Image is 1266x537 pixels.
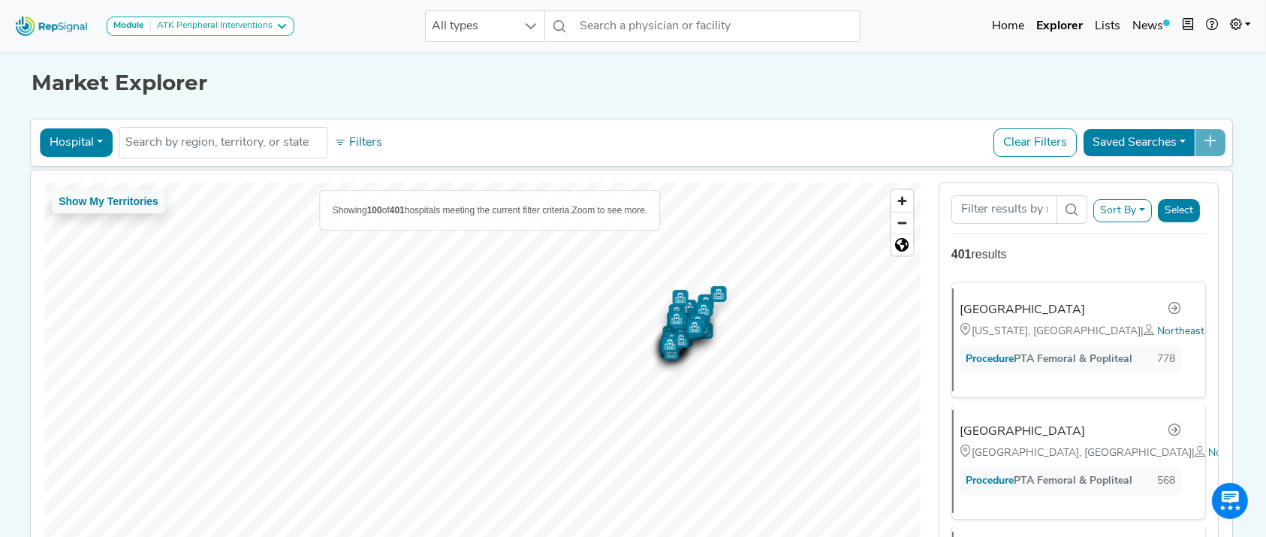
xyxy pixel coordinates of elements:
[1157,351,1175,367] div: 778
[698,300,713,316] div: Map marker
[661,338,677,354] div: Map marker
[891,234,913,255] button: Reset bearing to north
[572,205,648,216] span: Zoom to see more.
[1157,473,1175,489] div: 568
[951,248,972,261] strong: 401
[673,290,689,306] div: Map marker
[1141,326,1157,337] span: |
[698,323,713,339] div: Map marker
[1168,300,1181,320] a: Go to hospital profile
[951,246,1206,264] div: results
[981,354,1014,365] span: Procedure
[981,475,1014,487] span: Procedure
[1126,11,1176,41] a: News
[665,330,680,345] div: Map marker
[690,311,706,327] div: Map marker
[960,445,1181,461] div: [GEOGRAPHIC_DATA], [GEOGRAPHIC_DATA]
[662,333,678,349] div: Map marker
[574,11,861,42] input: Search a physician or facility
[1089,11,1126,41] a: Lists
[660,339,676,355] div: Map marker
[125,134,321,152] input: Search by region, territory, or state
[1208,448,1255,459] a: Northeast
[1030,11,1089,41] a: Explorer
[669,304,685,320] div: Map marker
[891,234,913,255] span: Reset zoom
[667,330,683,345] div: Map marker
[681,300,697,315] div: Map marker
[688,321,704,337] div: Map marker
[966,473,1132,489] div: PTA Femoral & Popliteal
[330,130,386,155] button: Filters
[668,312,683,327] div: Map marker
[688,308,704,324] div: Map marker
[1158,199,1200,222] button: Select
[672,314,688,330] div: Map marker
[52,190,165,213] button: Show My Territories
[664,345,680,361] div: Map marker
[674,332,689,348] div: Map marker
[951,195,1057,224] input: Search Term
[960,323,1181,339] div: [US_STATE], [GEOGRAPHIC_DATA]
[693,307,709,323] div: Map marker
[32,71,1234,96] h1: Market Explorer
[1083,128,1195,157] button: Saved Searches
[669,311,685,327] div: Map marker
[1192,448,1208,459] span: |
[662,336,678,352] div: Map marker
[1157,326,1204,337] a: Northeast
[333,205,572,216] span: Showing of hospitals meeting the current filter criteria.
[663,331,679,347] div: Map marker
[1168,422,1181,442] a: Go to hospital profile
[113,21,144,30] strong: Module
[690,314,706,330] div: Map marker
[891,213,913,234] span: Zoom out
[1176,11,1200,41] button: Intel Book
[663,326,679,342] div: Map marker
[687,319,703,335] div: Map marker
[891,190,913,212] button: Zoom in
[426,11,516,41] span: All types
[960,301,1085,319] div: [GEOGRAPHIC_DATA]
[986,11,1030,41] a: Home
[40,128,113,157] button: Hospital
[891,212,913,234] button: Zoom out
[683,324,698,340] div: Map marker
[663,336,679,351] div: Map marker
[661,342,677,358] div: Map marker
[151,20,273,32] div: ATK Peripheral Interventions
[993,128,1077,157] button: Clear Filters
[667,323,683,339] div: Map marker
[367,205,382,216] b: 100
[966,351,1132,367] div: PTA Femoral & Popliteal
[665,332,680,348] div: Map marker
[696,302,712,318] div: Map marker
[695,306,710,322] div: Map marker
[960,423,1085,441] div: [GEOGRAPHIC_DATA]
[711,286,727,302] div: Map marker
[1093,199,1152,222] button: Sort By
[107,17,294,36] button: ModuleATK Peripheral Interventions
[390,205,405,216] b: 401
[698,294,714,310] div: Map marker
[668,330,684,346] div: Map marker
